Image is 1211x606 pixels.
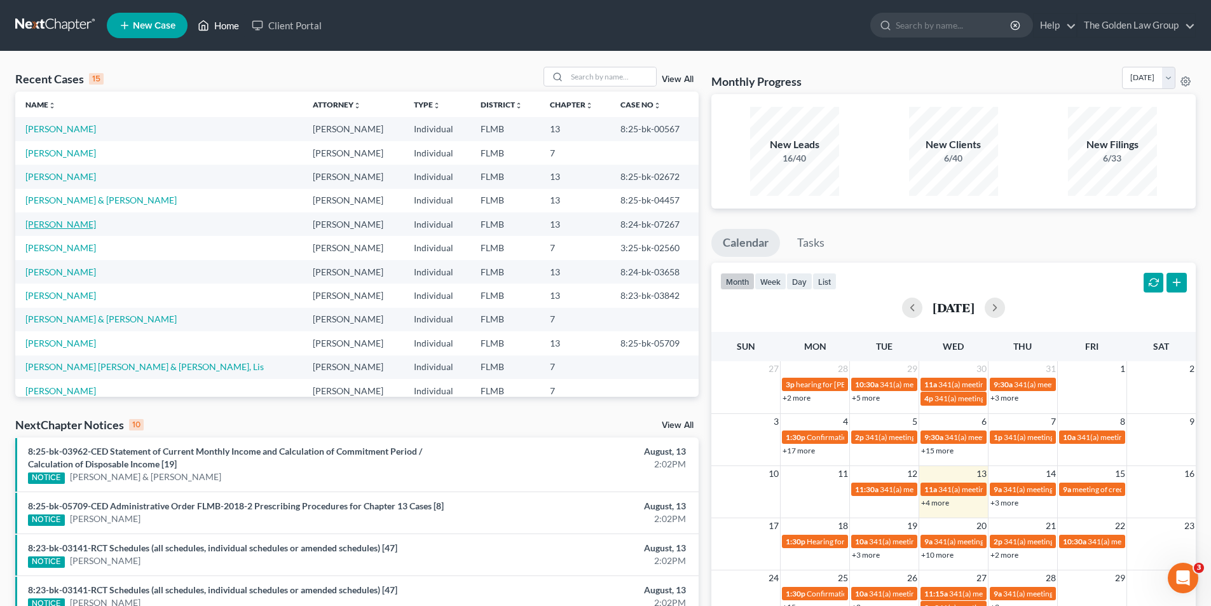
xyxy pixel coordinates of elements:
a: Tasks [786,229,836,257]
td: [PERSON_NAME] [303,260,404,284]
a: [PERSON_NAME] [25,338,96,348]
span: 341(a) meeting for [PERSON_NAME] & [PERSON_NAME] [880,485,1070,494]
a: Attorneyunfold_more [313,100,361,109]
span: Hearing for [PERSON_NAME] [807,537,906,546]
h3: Monthly Progress [711,74,802,89]
td: 7 [540,355,610,379]
td: 8:25-bk-00567 [610,117,699,141]
td: [PERSON_NAME] [303,355,404,379]
td: 7 [540,379,610,403]
a: [PERSON_NAME] [25,242,96,253]
span: Fri [1085,341,1098,352]
h2: [DATE] [933,301,975,314]
span: 28 [837,361,849,376]
a: [PERSON_NAME] [PERSON_NAME] & [PERSON_NAME], Lis [25,361,264,372]
td: 13 [540,165,610,188]
a: +10 more [921,550,954,560]
span: 5 [911,414,919,429]
span: 341(a) meeting for [PERSON_NAME] & [PERSON_NAME] [1004,432,1194,442]
span: 341(a) meeting for [PERSON_NAME] & [PERSON_NAME] [934,394,1125,403]
div: NOTICE [28,472,65,484]
span: New Case [133,21,175,31]
td: 13 [540,212,610,236]
div: 15 [89,73,104,85]
span: 8 [1119,414,1126,429]
a: +2 more [783,393,811,403]
span: 10:30a [855,380,879,389]
input: Search by name... [896,13,1012,37]
td: FLMB [470,355,540,379]
td: Individual [404,331,470,355]
span: Sat [1153,341,1169,352]
td: Individual [404,355,470,379]
span: 341(a) meeting for [PERSON_NAME] [945,432,1067,442]
span: Confirmation hearing for [PERSON_NAME] & [PERSON_NAME] [807,589,1018,598]
div: NOTICE [28,556,65,568]
span: 28 [1044,570,1057,586]
span: Wed [943,341,964,352]
td: Individual [404,189,470,212]
span: 24 [767,570,780,586]
span: 341(a) meeting for [PERSON_NAME] & [PERSON_NAME] [869,589,1059,598]
span: 14 [1044,466,1057,481]
a: +3 more [852,550,880,560]
span: 18 [837,518,849,534]
a: [PERSON_NAME] [70,513,140,525]
td: [PERSON_NAME] [303,379,404,403]
a: [PERSON_NAME] [70,554,140,567]
span: 2p [855,432,864,442]
div: 10 [129,419,144,430]
span: 10:30a [1063,537,1086,546]
span: 21 [1044,518,1057,534]
div: New Filings [1068,137,1157,152]
i: unfold_more [433,102,441,109]
div: August, 13 [475,445,686,458]
span: Mon [804,341,826,352]
td: 13 [540,117,610,141]
td: FLMB [470,141,540,165]
div: NOTICE [28,514,65,526]
span: 341(a) meeting for [PERSON_NAME] [869,537,992,546]
span: 9 [1188,414,1196,429]
div: August, 13 [475,542,686,554]
a: Help [1034,14,1076,37]
span: 9a [994,485,1002,494]
span: 27 [975,570,988,586]
td: 13 [540,331,610,355]
span: 10a [855,589,868,598]
a: Typeunfold_more [414,100,441,109]
td: 8:24-bk-03658 [610,260,699,284]
span: 6 [980,414,988,429]
a: Calendar [711,229,780,257]
td: FLMB [470,284,540,307]
a: +15 more [921,446,954,455]
td: Individual [404,284,470,307]
span: 11a [924,380,937,389]
span: 1:30p [786,432,805,442]
span: 341(a) meeting for [PERSON_NAME] & [PERSON_NAME] [1003,589,1193,598]
span: 2p [994,537,1002,546]
a: [PERSON_NAME] & [PERSON_NAME] [25,195,177,205]
div: Recent Cases [15,71,104,86]
span: 31 [1044,361,1057,376]
a: Case Nounfold_more [620,100,661,109]
a: 8:25-bk-05709-CED Administrative Order FLMB-2018-2 Prescribing Procedures for Chapter 13 Cases [8] [28,500,444,511]
span: Tue [876,341,893,352]
td: [PERSON_NAME] [303,189,404,212]
div: New Leads [750,137,839,152]
span: 1:30p [786,537,805,546]
div: New Clients [909,137,998,152]
td: [PERSON_NAME] [303,117,404,141]
td: 8:23-bk-03842 [610,284,699,307]
span: 10a [1063,432,1076,442]
a: Home [191,14,245,37]
span: 11:15a [924,589,948,598]
td: 7 [540,141,610,165]
td: 8:24-bk-07267 [610,212,699,236]
a: +2 more [990,550,1018,560]
a: [PERSON_NAME] [25,385,96,396]
span: 27 [767,361,780,376]
a: Client Portal [245,14,328,37]
td: [PERSON_NAME] [303,212,404,236]
a: View All [662,75,694,84]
